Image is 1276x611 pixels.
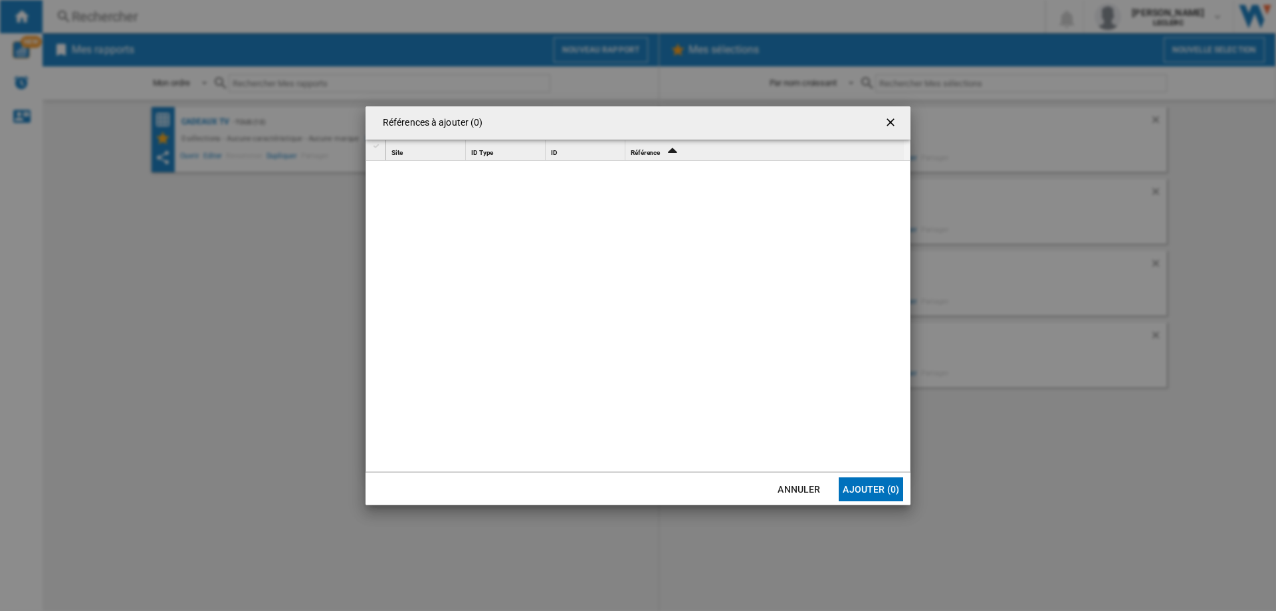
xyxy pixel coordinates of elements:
div: Référence Sort Ascending [628,140,904,161]
h4: Références à ajouter (0) [376,116,482,130]
button: Annuler [770,477,828,501]
div: Sort None [389,140,465,161]
button: getI18NText('BUTTONS.CLOSE_DIALOG') [879,110,905,136]
span: ID Type [471,149,493,156]
div: Site Sort None [389,140,465,161]
span: Site [391,149,403,156]
span: Sort Ascending [661,149,683,156]
ng-md-icon: getI18NText('BUTTONS.CLOSE_DIALOG') [884,116,900,132]
span: Référence [631,149,660,156]
div: ID Sort None [548,140,625,161]
div: Sort None [548,140,625,161]
div: Sort Ascending [628,140,904,161]
span: ID [551,149,558,156]
button: Ajouter (0) [839,477,903,501]
div: Sort None [469,140,545,161]
div: ID Type Sort None [469,140,545,161]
